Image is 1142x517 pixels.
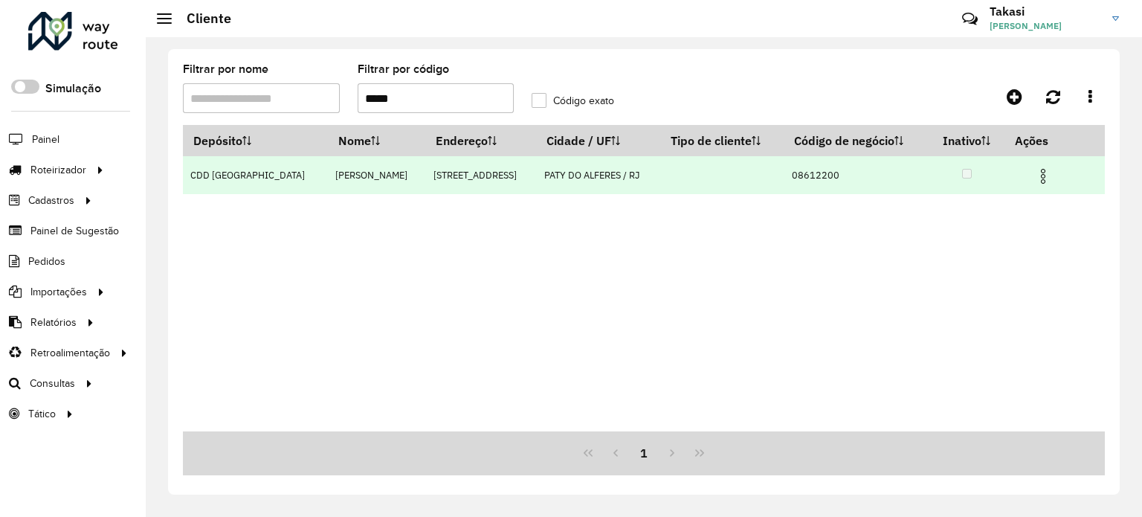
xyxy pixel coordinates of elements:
[30,376,75,391] span: Consultas
[536,156,661,194] td: PATY DO ALFERES / RJ
[328,125,426,156] th: Nome
[358,60,449,78] label: Filtrar por código
[30,162,86,178] span: Roteirizador
[536,125,661,156] th: Cidade / UF
[183,156,328,194] td: CDD [GEOGRAPHIC_DATA]
[929,125,1004,156] th: Inativo
[630,439,658,467] button: 1
[45,80,101,97] label: Simulação
[183,60,268,78] label: Filtrar por nome
[28,193,74,208] span: Cadastros
[172,10,231,27] h2: Cliente
[30,223,119,239] span: Painel de Sugestão
[426,125,537,156] th: Endereço
[28,406,56,422] span: Tático
[784,125,929,156] th: Código de negócio
[32,132,59,147] span: Painel
[328,156,426,194] td: [PERSON_NAME]
[30,284,87,300] span: Importações
[183,125,328,156] th: Depósito
[990,4,1101,19] h3: Takasi
[784,156,929,194] td: 08612200
[30,345,110,361] span: Retroalimentação
[30,315,77,330] span: Relatórios
[1004,125,1094,156] th: Ações
[990,19,1101,33] span: [PERSON_NAME]
[954,3,986,35] a: Contato Rápido
[426,156,537,194] td: [STREET_ADDRESS]
[661,125,784,156] th: Tipo de cliente
[532,93,614,109] label: Código exato
[28,254,65,269] span: Pedidos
